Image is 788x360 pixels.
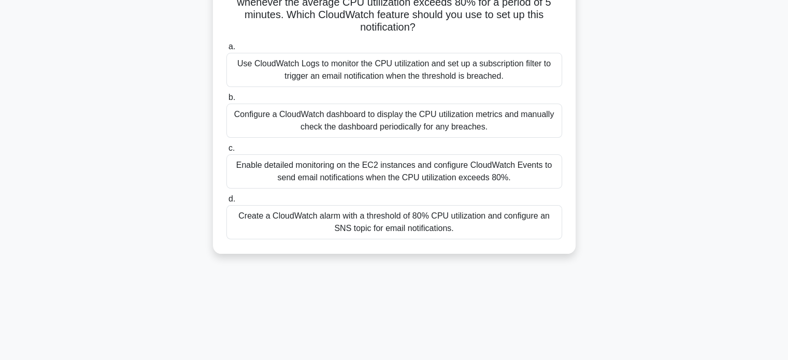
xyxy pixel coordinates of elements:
span: b. [228,93,235,102]
span: d. [228,194,235,203]
div: Configure a CloudWatch dashboard to display the CPU utilization metrics and manually check the da... [226,104,562,138]
span: a. [228,42,235,51]
span: c. [228,143,235,152]
div: Use CloudWatch Logs to monitor the CPU utilization and set up a subscription filter to trigger an... [226,53,562,87]
div: Enable detailed monitoring on the EC2 instances and configure CloudWatch Events to send email not... [226,154,562,189]
div: Create a CloudWatch alarm with a threshold of 80% CPU utilization and configure an SNS topic for ... [226,205,562,239]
